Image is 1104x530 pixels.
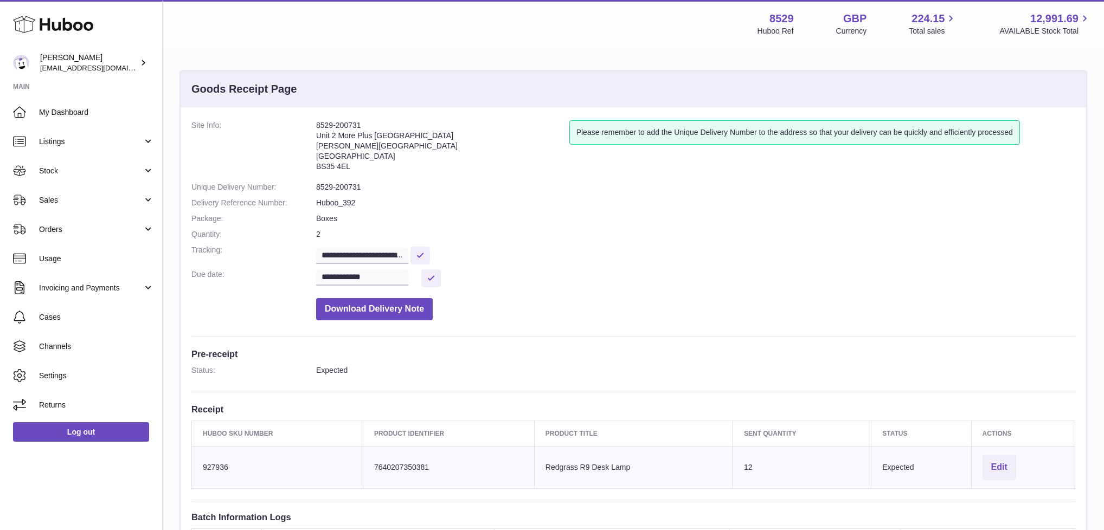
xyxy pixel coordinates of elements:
[534,421,733,446] th: Product title
[191,120,316,177] dt: Site Info:
[836,26,867,36] div: Currency
[191,214,316,224] dt: Package:
[871,446,971,488] td: Expected
[191,182,316,192] dt: Unique Delivery Number:
[39,166,143,176] span: Stock
[191,348,1075,360] h3: Pre-receipt
[191,245,316,264] dt: Tracking:
[39,195,143,205] span: Sales
[316,229,1075,240] dd: 2
[39,107,154,118] span: My Dashboard
[843,11,866,26] strong: GBP
[1030,11,1079,26] span: 12,991.69
[316,298,433,320] button: Download Delivery Note
[999,11,1091,36] a: 12,991.69 AVAILABLE Stock Total
[758,26,794,36] div: Huboo Ref
[40,53,138,73] div: [PERSON_NAME]
[316,198,1075,208] dd: Huboo_392
[191,403,1075,415] h3: Receipt
[733,421,871,446] th: Sent Quantity
[363,421,534,446] th: Product Identifier
[191,198,316,208] dt: Delivery Reference Number:
[316,365,1075,376] dd: Expected
[191,229,316,240] dt: Quantity:
[39,283,143,293] span: Invoicing and Payments
[39,224,143,235] span: Orders
[912,11,945,26] span: 224.15
[39,341,154,352] span: Channels
[769,11,794,26] strong: 8529
[733,446,871,488] td: 12
[316,214,1075,224] dd: Boxes
[983,455,1016,480] button: Edit
[39,371,154,381] span: Settings
[13,55,29,71] img: admin@redgrass.ch
[569,120,1020,145] div: Please remember to add the Unique Delivery Number to the address so that your delivery can be qui...
[39,312,154,322] span: Cases
[534,446,733,488] td: Redgrass R9 Desk Lamp
[192,446,363,488] td: 927936
[39,254,154,264] span: Usage
[191,365,316,376] dt: Status:
[971,421,1075,446] th: Actions
[363,446,534,488] td: 7640207350381
[40,63,159,72] span: [EMAIL_ADDRESS][DOMAIN_NAME]
[192,421,363,446] th: Huboo SKU Number
[39,137,143,147] span: Listings
[999,26,1091,36] span: AVAILABLE Stock Total
[909,26,957,36] span: Total sales
[191,269,316,287] dt: Due date:
[191,511,1075,523] h3: Batch Information Logs
[39,400,154,410] span: Returns
[316,120,569,177] address: 8529-200731 Unit 2 More Plus [GEOGRAPHIC_DATA] [PERSON_NAME][GEOGRAPHIC_DATA] [GEOGRAPHIC_DATA] B...
[871,421,971,446] th: Status
[13,422,149,442] a: Log out
[316,182,1075,192] dd: 8529-200731
[909,11,957,36] a: 224.15 Total sales
[191,82,297,96] h3: Goods Receipt Page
